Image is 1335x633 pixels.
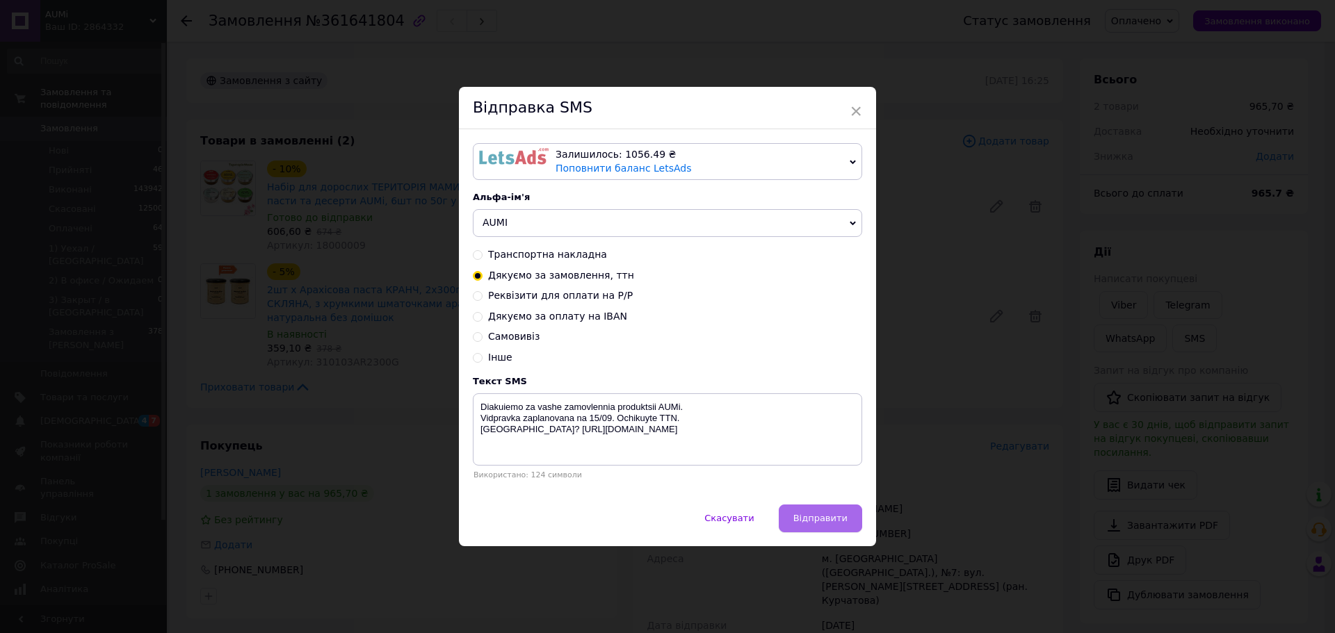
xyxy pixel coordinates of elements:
[473,393,862,466] textarea: Diakuiemo za vashe zamovlennia produktsii AUMi. Vidpravka zaplanovana na 15/09. Ochikuyte TTN. [G...
[556,148,844,162] div: Залишилось: 1056.49 ₴
[793,513,848,523] span: Відправити
[488,249,607,260] span: Транспортна накладна
[556,163,692,174] a: Поповнити баланс LetsAds
[473,470,862,479] div: Використано: 124 символи
[473,192,530,202] span: Альфа-ім'я
[483,217,508,228] span: AUMI
[704,513,754,523] span: Скасувати
[488,331,540,342] span: Самовивіз
[488,352,512,363] span: Інше
[473,376,862,386] div: Текст SMS
[690,504,768,532] button: Скасувати
[779,504,862,532] button: Відправити
[488,290,633,301] span: Реквізити для оплати на Р/Р
[850,99,862,123] span: ×
[459,87,876,129] div: Відправка SMS
[488,311,627,322] span: Дякуємо за оплату на IBAN
[488,270,634,281] span: Дякуємо за замовлення, ттн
